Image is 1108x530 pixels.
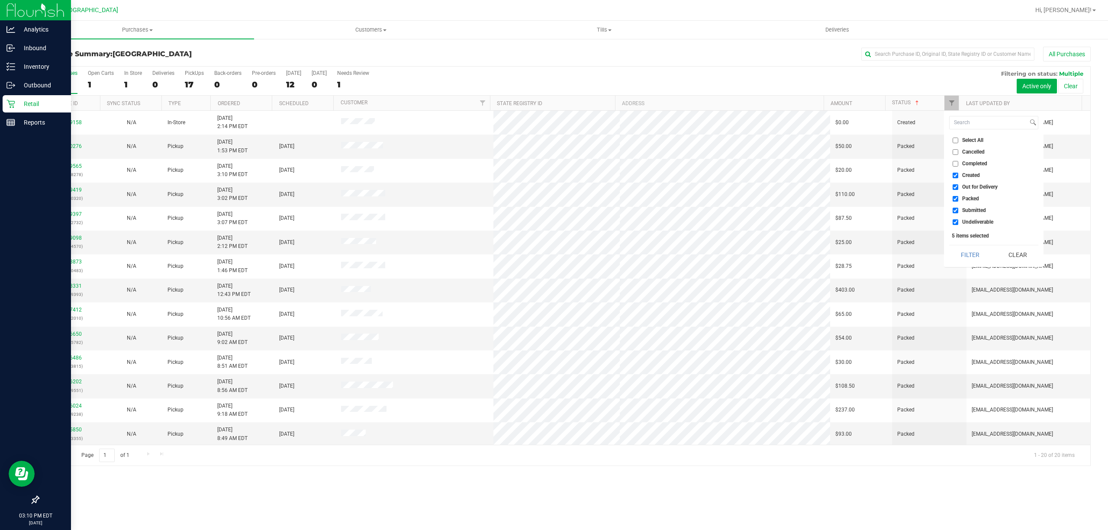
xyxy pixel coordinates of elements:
[127,166,136,174] button: N/A
[950,116,1028,129] input: Search
[254,26,487,34] span: Customers
[972,286,1053,294] span: [EMAIL_ADDRESS][DOMAIN_NAME]
[962,149,985,154] span: Cancelled
[972,310,1053,318] span: [EMAIL_ADDRESS][DOMAIN_NAME]
[279,190,294,199] span: [DATE]
[279,262,294,270] span: [DATE]
[952,233,1036,239] div: 5 items selected
[897,238,915,247] span: Packed
[962,219,993,225] span: Undeliverable
[127,286,136,294] button: N/A
[9,461,35,487] iframe: Resource center
[217,402,248,418] span: [DATE] 9:18 AM EDT
[949,245,991,264] button: Filter
[835,382,855,390] span: $108.50
[58,163,82,169] a: 11989565
[897,119,915,127] span: Created
[15,24,67,35] p: Analytics
[167,262,184,270] span: Pickup
[279,100,309,106] a: Scheduled
[127,382,136,390] button: N/A
[15,80,67,90] p: Outbound
[124,70,142,76] div: In Store
[835,334,852,342] span: $54.00
[127,238,136,247] button: N/A
[217,234,248,251] span: [DATE] 2:12 PM EDT
[58,307,82,313] a: 11987412
[127,191,136,197] span: Not Applicable
[6,44,15,52] inline-svg: Inbound
[962,208,986,213] span: Submitted
[127,167,136,173] span: Not Applicable
[127,190,136,199] button: N/A
[897,334,915,342] span: Packed
[897,430,915,438] span: Packed
[953,208,958,213] input: Submitted
[127,263,136,269] span: Not Applicable
[962,161,987,166] span: Completed
[1035,6,1092,13] span: Hi, [PERSON_NAME]!
[58,211,82,217] a: 11989397
[124,80,142,90] div: 1
[15,43,67,53] p: Inbound
[217,210,248,227] span: [DATE] 3:07 PM EDT
[861,48,1034,61] input: Search Purchase ID, Original ID, State Registry ID or Customer Name...
[835,238,852,247] span: $25.00
[897,190,915,199] span: Packed
[168,100,181,106] a: Type
[127,215,136,221] span: Not Applicable
[58,283,82,289] a: 11988331
[897,406,915,414] span: Packed
[217,138,248,154] span: [DATE] 1:53 PM EDT
[58,355,82,361] a: 11986486
[279,358,294,366] span: [DATE]
[312,70,327,76] div: [DATE]
[127,334,136,342] button: N/A
[113,50,192,58] span: [GEOGRAPHIC_DATA]
[721,21,954,39] a: Deliveries
[167,214,184,222] span: Pickup
[6,25,15,34] inline-svg: Analytics
[286,70,301,76] div: [DATE]
[953,196,958,202] input: Packed
[88,80,114,90] div: 1
[944,96,959,110] a: Filter
[217,162,248,179] span: [DATE] 3:10 PM EDT
[279,214,294,222] span: [DATE]
[972,406,1053,414] span: [EMAIL_ADDRESS][DOMAIN_NAME]
[279,430,294,438] span: [DATE]
[127,119,136,125] span: Not Applicable
[972,430,1053,438] span: [EMAIL_ADDRESS][DOMAIN_NAME]
[835,262,852,270] span: $28.75
[167,166,184,174] span: Pickup
[127,358,136,366] button: N/A
[218,100,240,106] a: Ordered
[107,100,140,106] a: Sync Status
[279,334,294,342] span: [DATE]
[831,100,852,106] a: Amount
[4,512,67,520] p: 03:10 PM EDT
[58,187,82,193] a: 11989419
[127,335,136,341] span: Not Applicable
[127,311,136,317] span: Not Applicable
[835,142,852,151] span: $50.00
[897,286,915,294] span: Packed
[217,186,248,202] span: [DATE] 3:02 PM EDT
[953,161,958,167] input: Completed
[127,214,136,222] button: N/A
[953,173,958,178] input: Created
[127,431,136,437] span: Not Applicable
[217,258,248,274] span: [DATE] 1:46 PM EDT
[127,383,136,389] span: Not Applicable
[972,382,1053,390] span: [EMAIL_ADDRESS][DOMAIN_NAME]
[88,70,114,76] div: Open Carts
[279,238,294,247] span: [DATE]
[497,100,542,106] a: State Registry ID
[58,403,82,409] a: 11986024
[15,61,67,72] p: Inventory
[953,138,958,143] input: Select All
[279,166,294,174] span: [DATE]
[897,382,915,390] span: Packed
[58,331,82,337] a: 11986650
[962,173,980,178] span: Created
